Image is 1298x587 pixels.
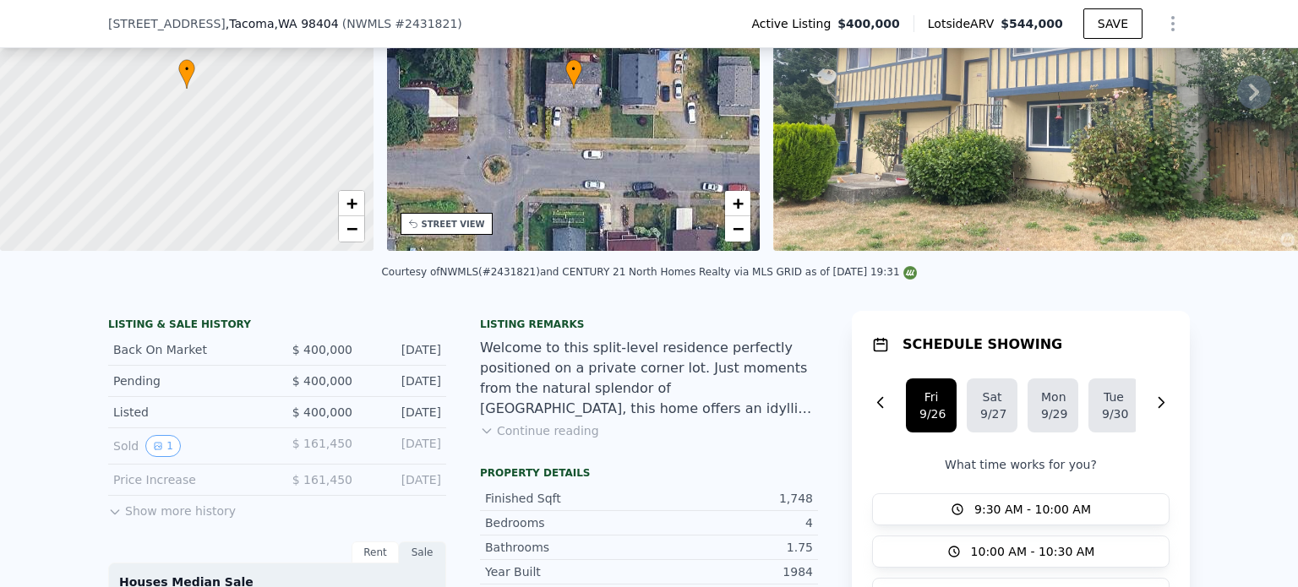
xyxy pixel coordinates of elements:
[292,343,352,356] span: $ 400,000
[967,378,1017,432] button: Sat9/27
[1001,17,1063,30] span: $544,000
[346,17,391,30] span: NWMLS
[366,435,441,457] div: [DATE]
[971,543,1095,560] span: 10:00 AM - 10:30 AM
[480,422,599,439] button: Continue reading
[366,341,441,358] div: [DATE]
[339,191,364,216] a: Zoom in
[974,501,1091,518] span: 9:30 AM - 10:00 AM
[485,514,649,531] div: Bedrooms
[366,372,441,389] div: [DATE]
[178,62,195,77] span: •
[725,191,750,216] a: Zoom in
[1102,405,1126,422] div: 9/30
[485,539,649,556] div: Bathrooms
[837,15,900,32] span: $400,000
[928,15,1001,32] span: Lotside ARV
[342,15,462,32] div: ( )
[565,59,582,89] div: •
[1088,378,1139,432] button: Tue9/30
[366,471,441,488] div: [DATE]
[366,404,441,421] div: [DATE]
[292,374,352,388] span: $ 400,000
[872,456,1170,473] p: What time works for you?
[919,389,943,405] div: Fri
[381,266,916,278] div: Courtesy of NWMLS (#2431821) and CENTURY 21 North Homes Realty via MLS GRID as of [DATE] 19:31
[145,435,181,457] button: View historical data
[1041,405,1065,422] div: 9/29
[108,318,446,334] div: LISTING & SALE HISTORY
[346,218,357,239] span: −
[292,473,352,486] span: $ 161,450
[178,59,195,89] div: •
[1083,8,1143,39] button: SAVE
[395,17,457,30] span: # 2431821
[108,496,236,519] button: Show more history
[480,466,818,480] div: Property details
[399,541,446,563] div: Sale
[480,318,818,331] div: Listing remarks
[113,471,264,488] div: Price Increase
[903,334,1062,355] h1: SCHEDULE SHOWING
[903,266,917,280] img: NWMLS Logo
[346,193,357,214] span: +
[1028,378,1078,432] button: Mon9/29
[292,437,352,450] span: $ 161,450
[733,193,744,214] span: +
[751,15,837,32] span: Active Listing
[113,435,264,457] div: Sold
[339,216,364,242] a: Zoom out
[919,405,943,422] div: 9/26
[485,563,649,580] div: Year Built
[113,372,264,389] div: Pending
[480,338,818,419] div: Welcome to this split-level residence perfectly positioned on a private corner lot. Just moments ...
[1041,389,1065,405] div: Mon
[725,216,750,242] a: Zoom out
[649,563,813,580] div: 1984
[906,378,957,432] button: Fri9/26
[485,490,649,507] div: Finished Sqft
[422,218,485,231] div: STREET VIEW
[275,17,339,30] span: , WA 98404
[872,535,1170,568] button: 10:00 AM - 10:30 AM
[108,15,226,32] span: [STREET_ADDRESS]
[649,490,813,507] div: 1,748
[980,389,1004,405] div: Sat
[113,341,264,358] div: Back On Market
[649,514,813,531] div: 4
[226,15,339,32] span: , Tacoma
[113,404,264,421] div: Listed
[733,218,744,239] span: −
[1102,389,1126,405] div: Tue
[565,62,582,77] span: •
[352,541,399,563] div: Rent
[292,405,352,419] span: $ 400,000
[872,493,1170,525] button: 9:30 AM - 10:00 AM
[1156,7,1190,41] button: Show Options
[649,539,813,556] div: 1.75
[980,405,1004,422] div: 9/27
